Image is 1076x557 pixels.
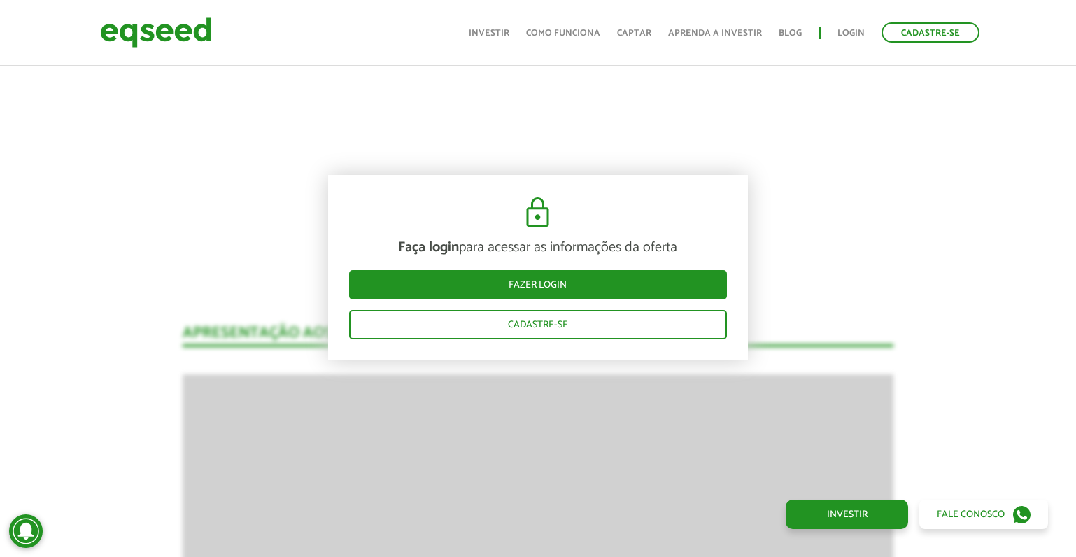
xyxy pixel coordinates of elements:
[349,310,727,339] a: Cadastre-se
[398,236,459,259] strong: Faça login
[349,270,727,299] a: Fazer login
[882,22,979,43] a: Cadastre-se
[469,29,509,38] a: Investir
[786,500,908,529] a: Investir
[349,239,727,256] p: para acessar as informações da oferta
[100,14,212,51] img: EqSeed
[521,196,555,230] img: cadeado.svg
[668,29,762,38] a: Aprenda a investir
[526,29,600,38] a: Como funciona
[919,500,1048,529] a: Fale conosco
[617,29,651,38] a: Captar
[837,29,865,38] a: Login
[779,29,802,38] a: Blog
